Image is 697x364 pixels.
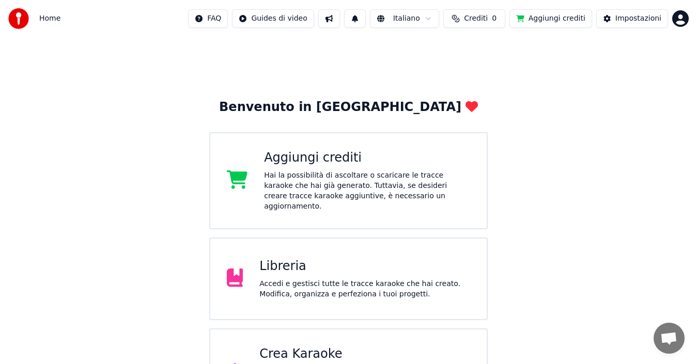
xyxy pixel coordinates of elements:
[219,99,478,116] div: Benvenuto in [GEOGRAPHIC_DATA]
[492,13,497,24] span: 0
[264,150,470,166] div: Aggiungi crediti
[232,9,314,28] button: Guides di video
[259,346,470,362] div: Crea Karaoke
[259,258,470,275] div: Libreria
[39,13,60,24] nav: breadcrumb
[443,9,505,28] button: Crediti0
[615,13,661,24] div: Impostazioni
[39,13,60,24] span: Home
[188,9,228,28] button: FAQ
[264,170,470,212] div: Hai la possibilità di ascoltare o scaricare le tracce karaoke che hai già generato. Tuttavia, se ...
[259,279,470,299] div: Accedi e gestisci tutte le tracce karaoke che hai creato. Modifica, organizza e perfeziona i tuoi...
[464,13,488,24] span: Crediti
[654,323,685,354] div: Aprire la chat
[596,9,668,28] button: Impostazioni
[8,8,29,29] img: youka
[509,9,592,28] button: Aggiungi crediti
